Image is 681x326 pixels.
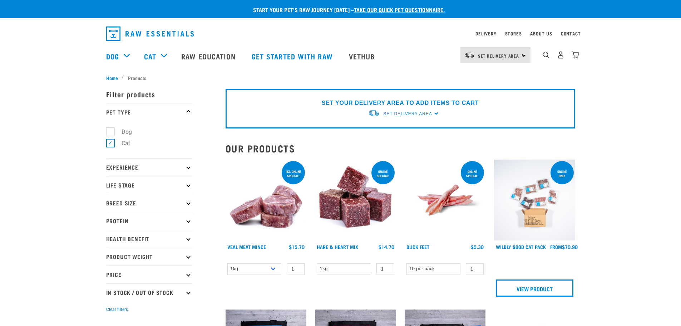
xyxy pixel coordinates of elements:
[100,24,581,44] nav: dropdown navigation
[572,51,579,59] img: home-icon@2x.png
[106,306,128,313] button: Clear filters
[405,160,486,241] img: Raw Essentials Duck Feet Raw Meaty Bones For Dogs
[289,244,305,250] div: $15.70
[465,52,474,58] img: van-moving.png
[106,158,192,176] p: Experience
[505,32,522,35] a: Stores
[471,244,484,250] div: $5.30
[550,244,578,250] div: $70.90
[227,245,266,248] a: Veal Meat Mince
[106,26,194,41] img: Raw Essentials Logo
[494,160,575,241] img: Cat 0 2sec
[376,263,394,274] input: 1
[106,85,192,103] p: Filter products
[106,266,192,283] p: Price
[383,111,432,116] span: Set Delivery Area
[110,127,135,136] label: Dog
[110,139,133,148] label: Cat
[144,51,156,62] a: Cat
[368,110,380,117] img: van-moving.png
[106,74,122,82] a: Home
[106,176,192,194] p: Life Stage
[461,166,484,181] div: ONLINE SPECIAL!
[478,54,519,57] span: Set Delivery Area
[106,283,192,301] p: In Stock / Out Of Stock
[315,160,396,241] img: Pile Of Cubed Hare Heart For Pets
[379,244,394,250] div: $14.70
[106,74,118,82] span: Home
[287,263,305,274] input: 1
[543,52,549,58] img: home-icon-1@2x.png
[561,32,581,35] a: Contact
[106,248,192,266] p: Product Weight
[354,8,445,11] a: take our quick pet questionnaire.
[496,279,573,297] a: View Product
[245,42,342,70] a: Get started with Raw
[317,245,358,248] a: Hare & Heart Mix
[550,245,562,248] span: FROM
[530,32,552,35] a: About Us
[551,166,574,181] div: ONLINE ONLY
[106,212,192,230] p: Protein
[342,42,384,70] a: Vethub
[371,166,395,181] div: ONLINE SPECIAL!
[226,160,307,241] img: 1160 Veal Meat Mince Medallions 01
[322,99,479,107] p: SET YOUR DELIVERY AREA TO ADD ITEMS TO CART
[466,263,484,274] input: 1
[406,245,429,248] a: Duck Feet
[557,51,564,59] img: user.png
[106,194,192,212] p: Breed Size
[106,103,192,121] p: Pet Type
[226,143,575,154] h2: Our Products
[174,42,244,70] a: Raw Education
[496,245,546,248] a: Wildly Good Cat Pack
[106,230,192,248] p: Health Benefit
[106,51,119,62] a: Dog
[282,166,305,181] div: 1kg online special!
[475,32,496,35] a: Delivery
[106,74,575,82] nav: breadcrumbs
